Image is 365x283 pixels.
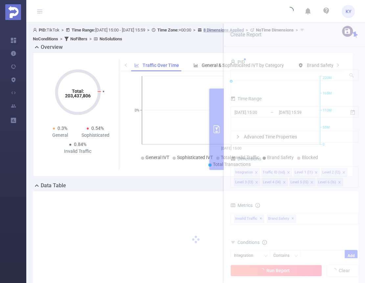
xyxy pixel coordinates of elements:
span: Brand Safety (Detected) [307,63,355,68]
tspan: 0 [323,142,325,147]
span: > [87,36,94,41]
i: icon: line-chart [134,63,139,68]
b: No Solutions [100,36,122,41]
span: 0.3% [57,126,67,131]
span: General & Sophisticated IVT by Category [202,63,284,68]
tspan: 165M [323,91,332,95]
span: > [191,28,197,32]
span: > [59,28,66,32]
tspan: 110M [323,108,332,112]
tspan: 0% [135,108,139,112]
b: No Filters [70,36,87,41]
span: TikTok [DATE] 15:00 - [DATE] 15:59 +00:00 [33,28,306,41]
tspan: Total: [72,89,84,94]
h2: Data Table [41,182,66,190]
span: Sophisticated IVT [177,155,213,160]
tspan: 55M [323,125,330,130]
span: Total Invalid Traffic [221,155,259,160]
div: Sophisticated [78,132,113,139]
b: Time Range: [72,28,95,32]
span: General IVT [146,155,169,160]
span: > [244,28,250,32]
span: Traffic Over Time [143,63,179,68]
i: icon: loading [286,7,294,16]
span: 0.84% [74,142,86,147]
i: icon: right [336,63,340,67]
b: Time Zone: [157,28,179,32]
span: > [145,28,151,32]
span: KY [346,5,351,18]
div: Invalid Traffic [60,148,96,155]
img: Protected Media [5,4,21,20]
i: icon: user [33,28,39,32]
span: > [294,28,300,32]
b: No Conditions [33,36,58,41]
span: Blocked [302,155,318,160]
tspan: 220M [323,76,332,80]
span: Total Transactions [213,162,251,167]
span: 0.54% [91,126,104,131]
span: Brand Safety [267,155,294,160]
span: > [58,36,64,41]
b: No Time Dimensions [256,28,294,32]
i: icon: left [124,63,128,67]
tspan: 203,437,806 [65,93,91,98]
u: 8 Dimensions Applied [203,28,244,32]
h2: Overview [41,43,63,51]
div: General [42,132,78,139]
b: PID: [39,28,47,32]
i: icon: bar-chart [194,63,198,68]
tspan: [DATE] 15:00 [221,146,241,151]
